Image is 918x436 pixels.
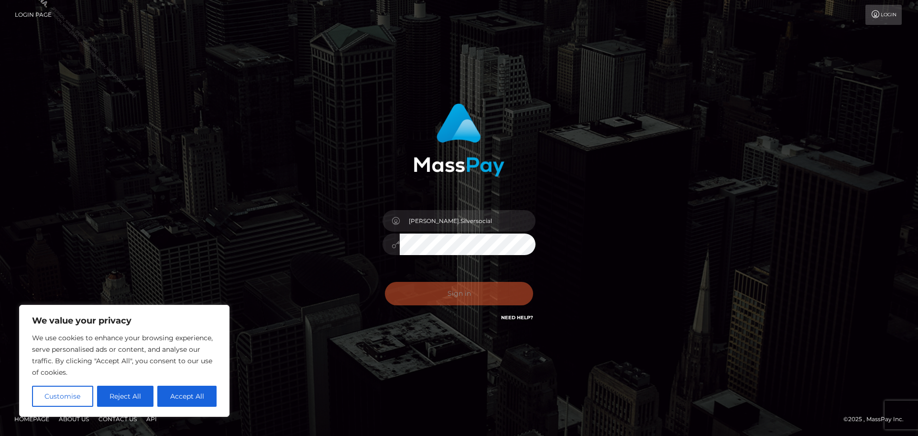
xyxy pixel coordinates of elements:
[19,305,229,417] div: We value your privacy
[97,386,154,407] button: Reject All
[843,414,911,425] div: © 2025 , MassPay Inc.
[157,386,217,407] button: Accept All
[400,210,535,232] input: Username...
[501,314,533,321] a: Need Help?
[32,332,217,378] p: We use cookies to enhance your browsing experience, serve personalised ads or content, and analys...
[865,5,902,25] a: Login
[32,386,93,407] button: Customise
[11,412,53,426] a: Homepage
[15,5,52,25] a: Login Page
[414,103,504,177] img: MassPay Login
[32,315,217,326] p: We value your privacy
[55,412,93,426] a: About Us
[142,412,161,426] a: API
[95,412,141,426] a: Contact Us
